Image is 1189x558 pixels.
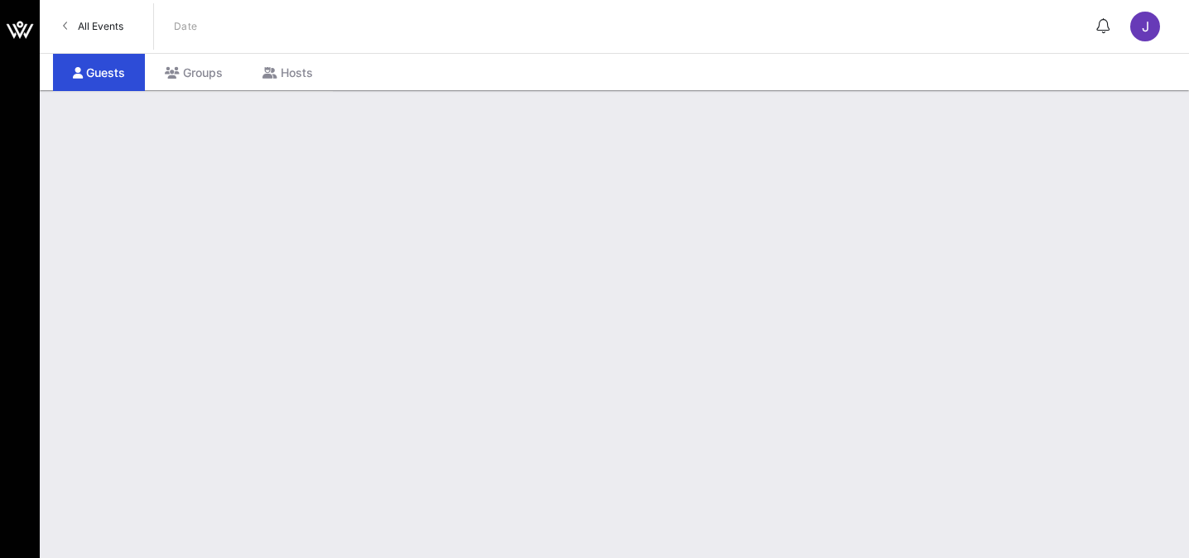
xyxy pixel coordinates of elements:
[1142,18,1149,35] span: J
[174,18,198,35] p: Date
[1130,12,1160,41] div: J
[243,54,333,91] div: Hosts
[78,20,123,32] span: All Events
[53,54,145,91] div: Guests
[53,13,133,40] a: All Events
[145,54,243,91] div: Groups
